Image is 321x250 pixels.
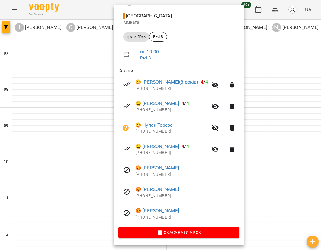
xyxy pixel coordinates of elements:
[181,100,189,106] b: /
[123,34,149,40] span: група 50хв
[135,214,239,220] p: [PHONE_NUMBER]
[123,13,173,19] span: - [GEOGRAPHIC_DATA]
[123,166,131,174] svg: Візит скасовано
[118,68,239,227] ul: Клієнти
[205,79,208,85] span: 4
[201,79,203,85] span: 4
[135,193,239,199] p: [PHONE_NUMBER]
[135,143,179,150] a: 😀 [PERSON_NAME]
[149,32,167,42] div: Red B
[140,49,159,55] a: пн , 19:00
[135,86,208,92] p: [PHONE_NUMBER]
[135,100,179,107] a: 😀 [PERSON_NAME]
[186,100,189,106] span: 4
[135,78,198,86] a: 😀 [PERSON_NAME](8 років)
[135,207,179,214] a: 😡 [PERSON_NAME]
[135,164,179,172] a: 😡 [PERSON_NAME]
[135,107,208,113] p: [PHONE_NUMBER]
[186,144,189,149] span: 4
[135,186,179,193] a: 😡 [PERSON_NAME]
[118,121,133,135] button: Візит ще не сплачено. Додати оплату?
[135,122,173,129] a: 😀 Чупак Тереза
[149,34,167,40] span: Red B
[123,19,234,25] p: Кімната
[135,150,208,156] p: [PHONE_NUMBER]
[118,227,239,238] button: Скасувати Урок
[181,144,189,149] b: /
[123,210,131,217] svg: Візит скасовано
[123,81,131,88] svg: Візит сплачено
[135,128,208,134] p: [PHONE_NUMBER]
[140,55,151,60] a: Red B
[123,102,131,109] svg: Візит сплачено
[181,100,184,106] span: 4
[135,172,239,178] p: [PHONE_NUMBER]
[201,79,208,85] b: /
[181,144,184,149] span: 4
[123,229,234,236] span: Скасувати Урок
[123,188,131,195] svg: Візит скасовано
[123,145,131,152] svg: Візит сплачено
